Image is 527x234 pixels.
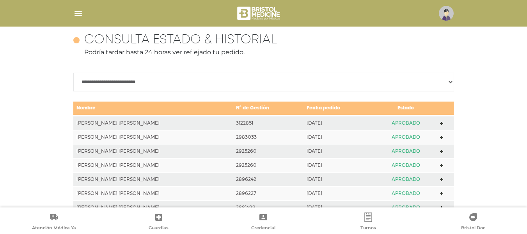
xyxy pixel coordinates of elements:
td: [DATE] [303,116,374,130]
span: Credencial [251,225,275,232]
td: APROBADO [374,186,437,200]
td: [DATE] [303,200,374,214]
span: Bristol Doc [461,225,485,232]
td: N° de Gestión [233,101,303,116]
td: 2881499 [233,200,303,214]
td: APROBADO [374,200,437,214]
td: [PERSON_NAME] [PERSON_NAME] [73,158,233,172]
td: [PERSON_NAME] [PERSON_NAME] [73,172,233,186]
img: profile-placeholder.svg [439,6,454,21]
td: [PERSON_NAME] [PERSON_NAME] [73,144,233,158]
td: 3122851 [233,116,303,130]
td: [DATE] [303,130,374,144]
span: Guardias [149,225,169,232]
td: [PERSON_NAME] [PERSON_NAME] [73,186,233,200]
td: 2896227 [233,186,303,200]
td: APROBADO [374,144,437,158]
span: Atención Médica Ya [32,225,76,232]
td: [DATE] [303,158,374,172]
a: Atención Médica Ya [2,213,106,232]
td: 2896242 [233,172,303,186]
td: Nombre [73,101,233,116]
td: APROBADO [374,116,437,130]
td: APROBADO [374,158,437,172]
td: [PERSON_NAME] [PERSON_NAME] [73,130,233,144]
td: 2925260 [233,158,303,172]
td: APROBADO [374,172,437,186]
h4: Consulta estado & historial [84,33,277,48]
td: [DATE] [303,144,374,158]
td: Fecha pedido [303,101,374,116]
a: Bristol Doc [421,213,525,232]
a: Credencial [211,213,316,232]
a: Guardias [106,213,211,232]
span: Turnos [360,225,376,232]
td: Estado [374,101,437,116]
td: APROBADO [374,130,437,144]
p: Podría tardar hasta 24 horas ver reflejado tu pedido. [73,48,454,57]
td: 2983033 [233,130,303,144]
a: Turnos [316,213,421,232]
img: bristol-medicine-blanco.png [236,4,282,23]
td: 2925260 [233,144,303,158]
img: Cober_menu-lines-white.svg [73,9,83,18]
td: [PERSON_NAME] [PERSON_NAME] [73,200,233,214]
td: [PERSON_NAME] [PERSON_NAME] [73,116,233,130]
td: [DATE] [303,172,374,186]
td: [DATE] [303,186,374,200]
